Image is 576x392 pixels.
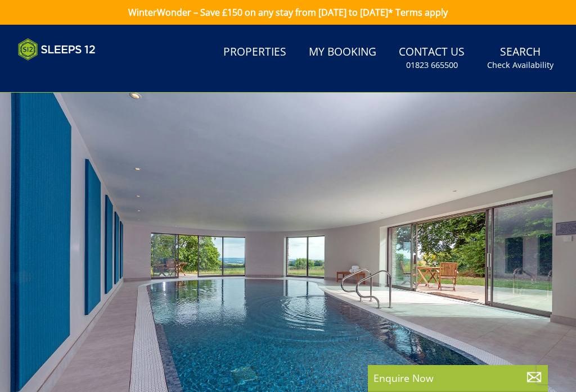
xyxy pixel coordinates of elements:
a: Contact Us01823 665500 [394,40,469,76]
p: Enquire Now [373,371,542,385]
iframe: Customer reviews powered by Trustpilot [12,67,130,77]
a: Properties [219,40,291,65]
a: SearchCheck Availability [483,40,558,76]
a: My Booking [304,40,381,65]
small: 01823 665500 [406,60,458,71]
small: Check Availability [487,60,553,71]
img: Sleeps 12 [18,38,96,61]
